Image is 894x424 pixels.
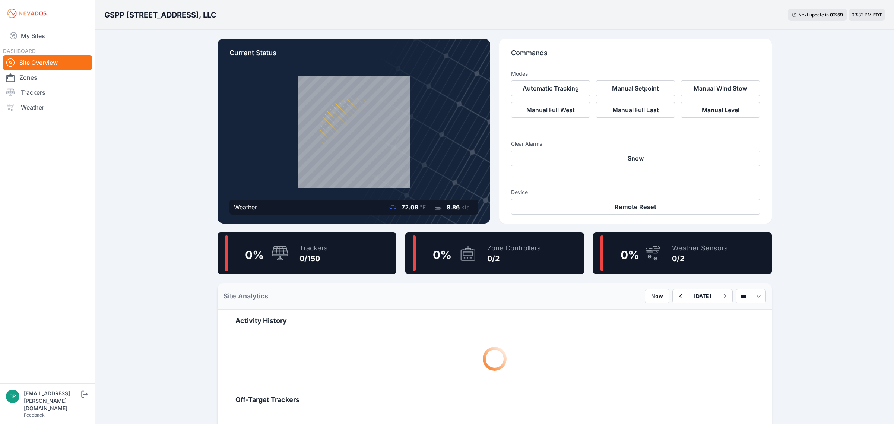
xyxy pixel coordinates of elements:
[681,80,760,96] button: Manual Wind Stow
[3,48,36,54] span: DASHBOARD
[596,102,675,118] button: Manual Full East
[235,395,754,405] h2: Off-Target Trackers
[511,189,760,196] h3: Device
[511,70,528,77] h3: Modes
[461,203,469,211] span: kts
[229,48,478,64] p: Current Status
[3,55,92,70] a: Site Overview
[688,289,717,303] button: [DATE]
[104,10,216,20] h3: GSPP [STREET_ADDRESS], LLC
[596,80,675,96] button: Manual Setpoint
[621,248,639,262] span: 0 %
[511,102,590,118] button: Manual Full West
[24,412,45,418] a: Feedback
[511,151,760,166] button: Snow
[3,85,92,100] a: Trackers
[234,203,257,212] div: Weather
[3,100,92,115] a: Weather
[798,12,829,18] span: Next update in
[511,199,760,215] button: Remote Reset
[402,203,418,211] span: 72.09
[830,12,843,18] div: 02 : 59
[487,243,541,253] div: Zone Controllers
[852,12,872,18] span: 03:32 PM
[433,248,451,262] span: 0 %
[447,203,460,211] span: 8.86
[405,232,584,274] a: 0%Zone Controllers0/2
[245,248,264,262] span: 0 %
[873,12,882,18] span: EDT
[223,291,268,301] h2: Site Analytics
[104,5,216,25] nav: Breadcrumb
[299,243,328,253] div: Trackers
[235,316,754,326] h2: Activity History
[511,80,590,96] button: Automatic Tracking
[593,232,772,274] a: 0%Weather Sensors0/2
[420,203,426,211] span: °F
[672,243,728,253] div: Weather Sensors
[672,253,728,264] div: 0/2
[6,7,48,19] img: Nevados
[511,140,760,148] h3: Clear Alarms
[487,253,541,264] div: 0/2
[218,232,396,274] a: 0%Trackers0/150
[3,70,92,85] a: Zones
[681,102,760,118] button: Manual Level
[299,253,328,264] div: 0/150
[24,390,80,412] div: [EMAIL_ADDRESS][PERSON_NAME][DOMAIN_NAME]
[6,390,19,403] img: brayden.sanford@nevados.solar
[3,27,92,45] a: My Sites
[511,48,760,64] p: Commands
[645,289,669,303] button: Now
